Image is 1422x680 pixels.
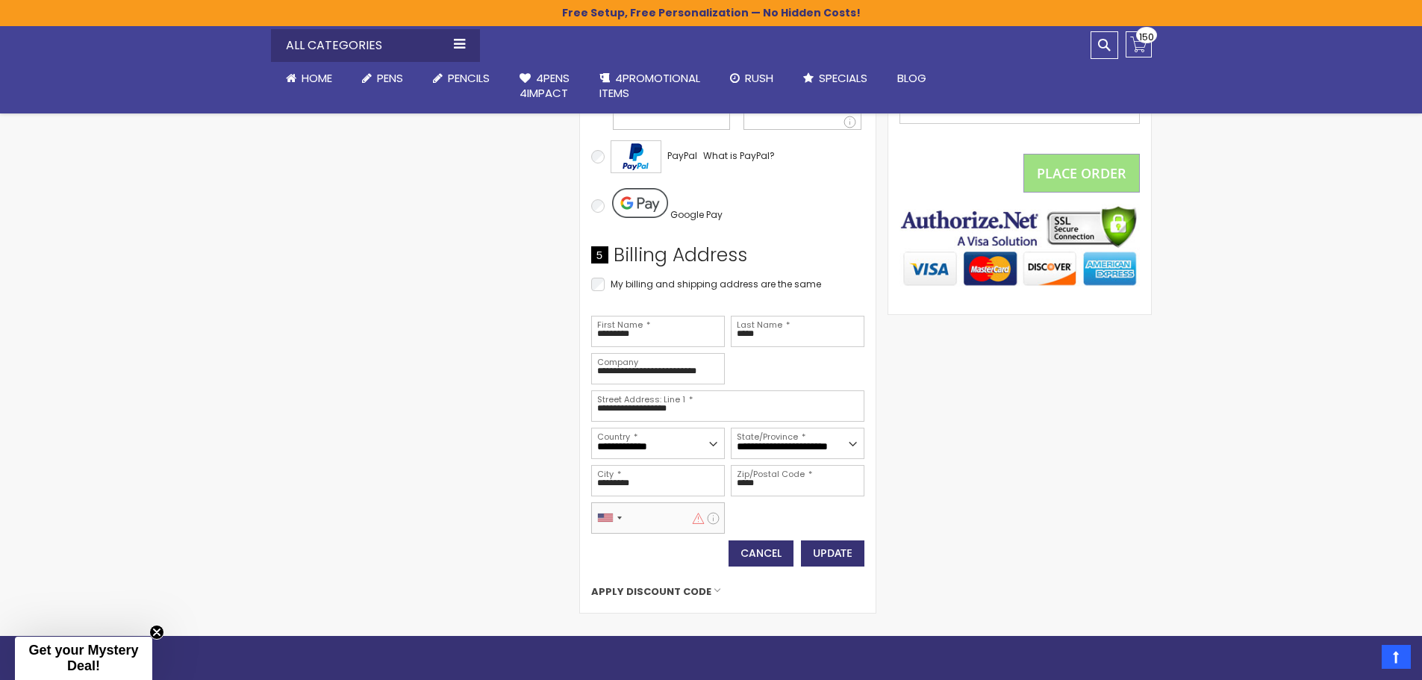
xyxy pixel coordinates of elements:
span: Apply Discount Code [591,585,711,599]
span: 4PROMOTIONAL ITEMS [599,70,700,101]
span: Home [302,70,332,86]
div: Billing Address [591,243,864,275]
span: 4Pens 4impact [520,70,570,101]
a: 4Pens4impact [505,62,584,110]
button: Update [801,540,864,567]
iframe: Google Customer Reviews [1299,640,1422,680]
span: Google Pay [670,208,723,221]
span: Blog [897,70,926,86]
span: Pencils [448,70,490,86]
span: Rush [745,70,773,86]
a: Home [271,62,347,95]
span: Pens [377,70,403,86]
span: Get your Mystery Deal! [28,643,138,673]
button: Cancel [729,540,793,567]
span: Cancel [740,546,782,561]
a: Specials [788,62,882,95]
img: Acceptance Mark [611,140,661,173]
a: Rush [715,62,788,95]
span: PayPal [667,149,697,162]
span: 150 [1139,30,1154,44]
span: My billing and shipping address are the same [611,278,821,290]
a: 150 [1126,31,1152,57]
div: Get your Mystery Deal!Close teaser [15,637,152,680]
span: Specials [819,70,867,86]
button: Close teaser [149,625,164,640]
a: Pencils [418,62,505,95]
span: Update [813,546,852,560]
a: Blog [882,62,941,95]
span: What is PayPal? [703,149,775,162]
a: What is PayPal? [703,147,775,165]
img: Pay with Google Pay [612,188,668,218]
div: United States: +1 [592,503,626,533]
div: All Categories [271,29,480,62]
a: Pens [347,62,418,95]
a: 4PROMOTIONALITEMS [584,62,715,110]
